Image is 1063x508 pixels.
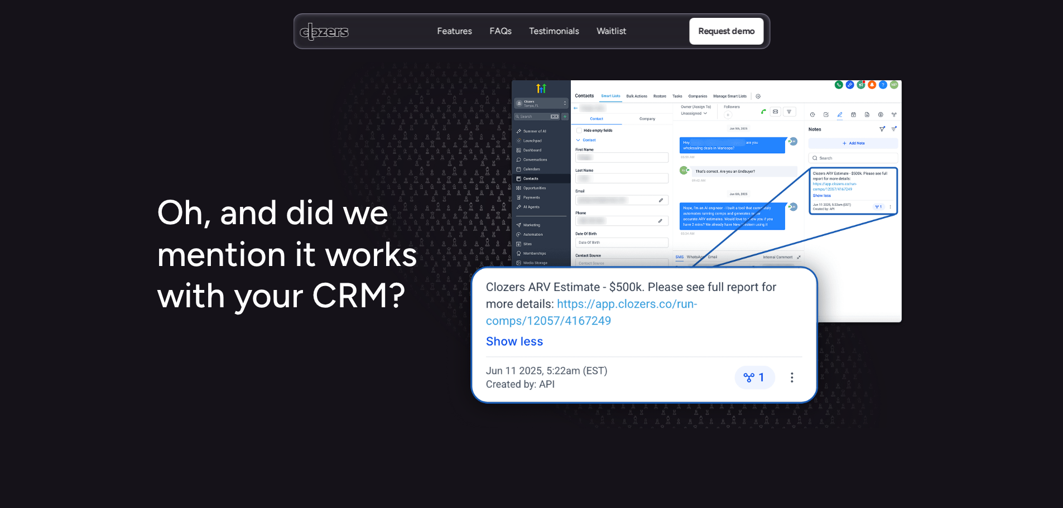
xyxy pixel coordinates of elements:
[489,37,511,50] p: FAQs
[597,25,626,37] p: Waitlist
[689,18,763,45] a: Request demo
[529,37,579,50] p: Testimonials
[597,37,626,50] p: Waitlist
[529,25,579,37] p: Testimonials
[437,25,472,38] a: FeaturesFeatures
[437,37,472,50] p: Features
[489,25,511,37] p: FAQs
[489,25,511,38] a: FAQsFAQs
[437,25,472,37] p: Features
[698,24,754,38] p: Request demo
[157,192,425,316] h1: Oh, and did we mention it works with your CRM?
[597,25,626,38] a: WaitlistWaitlist
[529,25,579,38] a: TestimonialsTestimonials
